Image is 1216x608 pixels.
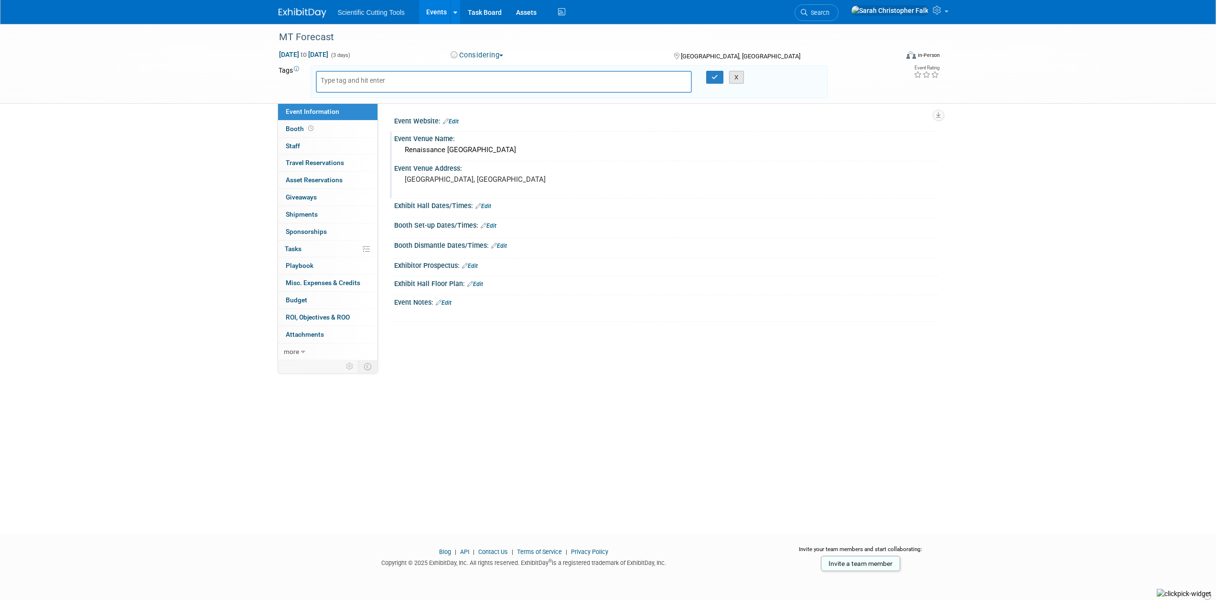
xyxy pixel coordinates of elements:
div: Event Website: [394,114,938,126]
span: Playbook [286,262,313,269]
div: In-Person [917,52,940,59]
a: Asset Reservations [278,172,377,188]
span: | [563,548,570,555]
span: more [284,348,299,355]
div: Booth Dismantle Dates/Times: [394,238,938,251]
a: Misc. Expenses & Credits [278,275,377,291]
span: Search [807,9,829,16]
div: MT Forecast [276,29,884,46]
sup: ® [549,558,552,564]
td: Tags [279,66,302,98]
pre: [GEOGRAPHIC_DATA], [GEOGRAPHIC_DATA] [405,175,610,184]
span: Booth [286,125,315,133]
a: Tasks [278,241,377,257]
span: | [471,548,477,555]
div: Renaissance [GEOGRAPHIC_DATA] [401,143,931,157]
div: Event Notes: [394,295,938,308]
span: Giveaways [286,193,317,201]
span: Event Information [286,108,339,115]
span: Booth not reserved yet [306,125,315,132]
a: Event Information [278,103,377,120]
input: Type tag and hit enter [321,76,397,85]
div: Exhibit Hall Floor Plan: [394,276,938,289]
a: Travel Reservations [278,155,377,171]
a: Edit [481,222,496,229]
a: Blog [439,548,451,555]
span: Misc. Expenses & Credits [286,279,360,287]
img: ExhibitDay [279,8,326,18]
span: Tasks [285,245,301,253]
a: Sponsorships [278,223,377,240]
a: ROI, Objectives & ROO [278,309,377,326]
a: Edit [436,299,452,306]
button: X [729,71,744,84]
span: to [299,51,308,58]
span: Attachments [286,331,324,338]
img: Sarah Christopher Falk [851,5,929,16]
a: Contact Us [478,548,508,555]
a: Edit [491,243,507,249]
a: API [460,548,469,555]
span: Staff [286,142,300,150]
div: Exhibitor Prospectus: [394,258,938,271]
a: Giveaways [278,189,377,206]
a: Search [795,4,839,21]
td: Toggle Event Tabs [358,360,377,373]
span: Budget [286,296,307,304]
div: Invite your team members and start collaborating: [784,545,938,560]
div: Booth Set-up Dates/Times: [394,218,938,231]
a: Edit [467,281,483,287]
div: Exhibit Hall Dates/Times: [394,199,938,211]
a: Staff [278,138,377,155]
div: Event Venue Address: [394,161,938,173]
a: Invite a team member [821,556,900,571]
span: [DATE] [DATE] [279,50,329,59]
a: Edit [443,118,459,125]
span: Scientific Cutting Tools [338,9,405,16]
a: Budget [278,292,377,309]
div: Event Venue Name: [394,132,938,144]
div: Event Format [842,50,940,64]
a: Edit [475,203,491,210]
span: Sponsorships [286,228,327,235]
span: (3 days) [330,52,350,58]
div: Event Rating [914,66,939,70]
td: Personalize Event Tab Strip [342,360,358,373]
a: Playbook [278,257,377,274]
span: Asset Reservations [286,176,343,184]
a: Edit [462,263,478,269]
span: ROI, Objectives & ROO [286,313,350,321]
a: Terms of Service [517,548,562,555]
img: Format-Inperson.png [906,51,916,59]
button: Considering [447,50,507,60]
div: Copyright © 2025 ExhibitDay, Inc. All rights reserved. ExhibitDay is a registered trademark of Ex... [279,556,770,567]
a: more [278,343,377,360]
a: Attachments [278,326,377,343]
a: Privacy Policy [571,548,608,555]
a: Booth [278,121,377,137]
span: Shipments [286,210,318,218]
a: Shipments [278,206,377,223]
span: Travel Reservations [286,159,344,166]
span: [GEOGRAPHIC_DATA], [GEOGRAPHIC_DATA] [681,53,800,60]
span: | [509,548,516,555]
span: | [452,548,459,555]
